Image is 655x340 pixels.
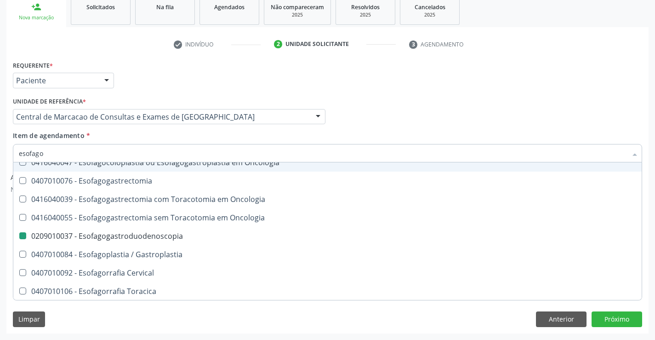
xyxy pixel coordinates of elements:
span: Na fila [156,3,174,11]
label: Requerente [13,58,53,73]
div: 2025 [342,12,388,18]
div: Nova marcação [13,14,60,21]
div: 2025 [271,12,324,18]
button: Limpar [13,311,45,327]
span: Central de Marcacao de Consultas e Exames de [GEOGRAPHIC_DATA] [16,112,307,121]
div: 0407010084 - Esofagoplastia / Gastroplastia [19,251,636,258]
div: 0407010106 - Esofagorrafia Toracica [19,288,636,295]
div: 0416040055 - Esofagogastrectomia sem Toracotomia em Oncologia [19,214,636,221]
p: Nenhum anexo disponível. [11,184,93,194]
span: Agendados [214,3,245,11]
span: Item de agendamento [13,131,85,140]
div: 0416040047 - Esofagocoloplastia ou Esofagogastroplastia em Oncologia [19,159,636,166]
div: 0407010076 - Esofagogastrectomia [19,177,636,184]
button: Anterior [536,311,587,327]
div: 2025 [407,12,453,18]
div: 0209010037 - Esofagogastroduodenoscopia [19,232,636,240]
label: Unidade de referência [13,95,86,109]
span: Não compareceram [271,3,324,11]
div: 0407010092 - Esofagorrafia Cervical [19,269,636,277]
input: Buscar por procedimentos [19,144,627,162]
span: Cancelados [415,3,445,11]
div: Unidade solicitante [285,40,349,48]
div: 2 [274,40,282,48]
h6: Anexos adicionados [11,174,93,182]
span: Resolvidos [351,3,380,11]
span: Solicitados [86,3,115,11]
div: 0416040039 - Esofagogastrectomia com Toracotomia em Oncologia [19,196,636,203]
button: Próximo [592,311,642,327]
span: Paciente [16,76,95,85]
div: person_add [31,2,41,12]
